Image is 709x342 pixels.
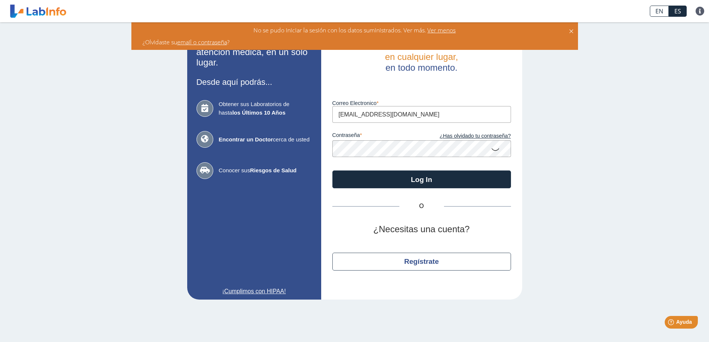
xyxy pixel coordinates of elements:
[386,63,457,73] span: en todo momento.
[219,166,312,175] span: Conocer sus
[399,202,444,211] span: O
[197,36,312,68] h2: Todas sus necesidades de atención médica, en un solo lugar.
[669,6,687,17] a: ES
[250,167,297,173] b: Riesgos de Salud
[177,38,227,46] a: email o contraseña
[219,136,273,143] b: Encontrar un Doctor
[253,26,426,34] span: No se pudo iniciar la sesión con los datos suministrados. Ver más.
[332,224,511,235] h2: ¿Necesitas una cuenta?
[332,132,422,140] label: contraseña
[643,313,701,334] iframe: Help widget launcher
[197,287,312,296] a: ¡Cumplimos con HIPAA!
[332,253,511,271] button: Regístrate
[232,109,285,116] b: los Últimos 10 Años
[219,135,312,144] span: cerca de usted
[426,26,456,34] span: Ver menos
[332,170,511,188] button: Log In
[422,132,511,140] a: ¿Has olvidado tu contraseña?
[332,100,511,106] label: Correo Electronico
[650,6,669,17] a: EN
[385,52,458,62] span: en cualquier lugar,
[143,38,230,46] span: ¿Olvidaste su ?
[197,77,312,87] h3: Desde aquí podrás...
[219,100,312,117] span: Obtener sus Laboratorios de hasta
